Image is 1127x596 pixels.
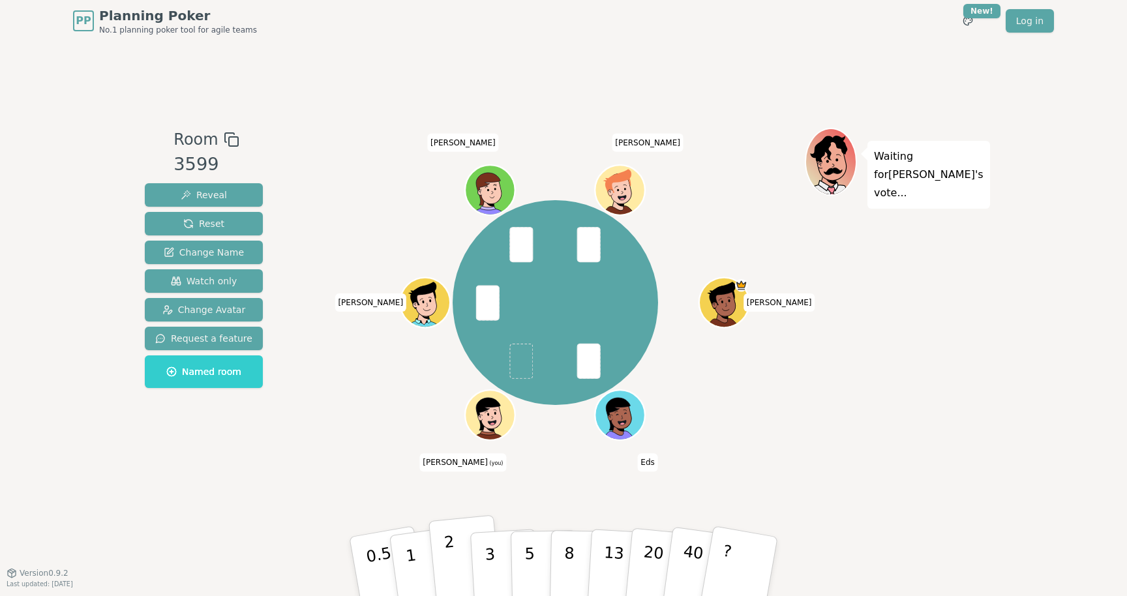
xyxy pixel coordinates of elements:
[173,128,218,151] span: Room
[166,365,241,378] span: Named room
[335,293,406,312] span: Click to change your name
[173,151,239,178] div: 3599
[20,568,68,578] span: Version 0.9.2
[956,9,980,33] button: New!
[419,453,506,471] span: Click to change your name
[427,134,499,152] span: Click to change your name
[99,7,257,25] span: Planning Poker
[467,392,514,439] button: Click to change your avatar
[612,134,684,152] span: Click to change your name
[7,568,68,578] button: Version0.9.2
[181,188,227,201] span: Reveal
[145,183,263,207] button: Reveal
[145,241,263,264] button: Change Name
[73,7,257,35] a: PPPlanning PokerNo.1 planning poker tool for agile teams
[145,327,263,350] button: Request a feature
[735,279,747,291] span: Isaac is the host
[145,355,263,388] button: Named room
[76,13,91,29] span: PP
[145,298,263,321] button: Change Avatar
[637,453,657,471] span: Click to change your name
[99,25,257,35] span: No.1 planning poker tool for agile teams
[7,580,73,588] span: Last updated: [DATE]
[183,217,224,230] span: Reset
[874,147,984,202] p: Waiting for [PERSON_NAME] 's vote...
[155,332,252,345] span: Request a feature
[162,303,246,316] span: Change Avatar
[145,212,263,235] button: Reset
[963,4,1000,18] div: New!
[744,293,815,312] span: Click to change your name
[488,460,503,466] span: (you)
[171,275,237,288] span: Watch only
[164,246,244,259] span: Change Name
[145,269,263,293] button: Watch only
[1006,9,1054,33] a: Log in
